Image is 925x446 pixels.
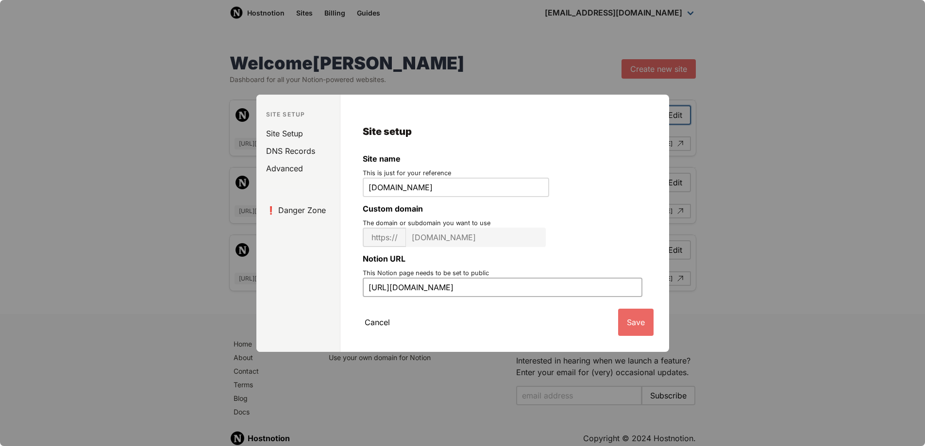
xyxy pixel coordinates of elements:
[260,125,340,142] a: Site Setup
[363,268,646,278] p: This Notion page needs to be set to public
[406,228,546,247] input: yourwebsite.com
[618,309,654,336] button: Save
[363,168,646,178] p: This is just for your reference
[260,142,340,160] a: DNS Records
[363,218,646,228] p: The domain or subdomain you want to use
[363,203,646,215] label: Custom domain
[356,309,399,336] button: Cancel
[363,253,646,264] label: Notion URL
[363,126,646,137] h4: Site setup
[363,153,646,165] label: Site name
[256,110,340,119] p: Site Setup
[260,160,340,177] a: Advanced
[260,201,340,219] a: ❗️ Danger Zone
[363,278,642,297] input: https://www.notion.so/Your-Notion-Page-cb4c63bacd7d420795b7c632d0774a71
